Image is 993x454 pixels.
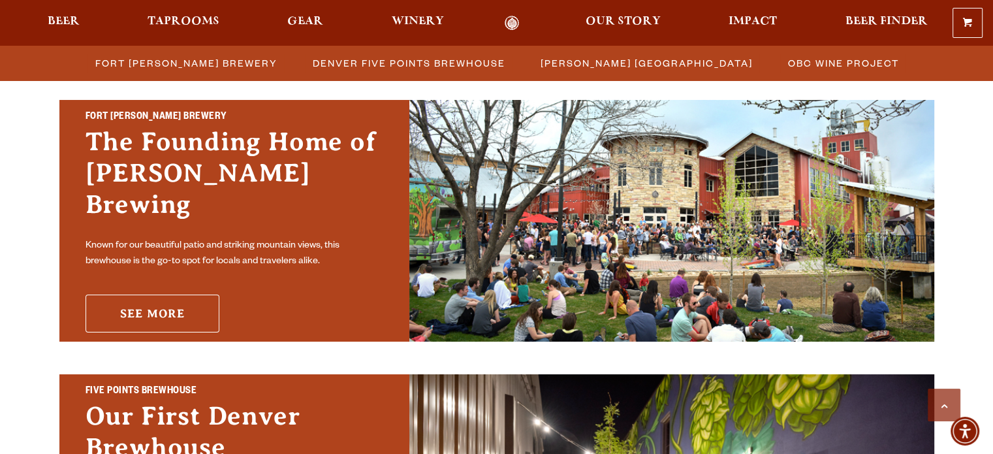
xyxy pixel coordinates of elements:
span: Impact [729,16,777,27]
h2: Five Points Brewhouse [86,383,383,400]
span: Denver Five Points Brewhouse [313,54,505,73]
h3: The Founding Home of [PERSON_NAME] Brewing [86,126,383,233]
span: Fort [PERSON_NAME] Brewery [95,54,277,73]
a: See More [86,295,219,332]
span: Beer [48,16,80,27]
a: OBC Wine Project [780,54,906,73]
a: [PERSON_NAME] [GEOGRAPHIC_DATA] [533,54,759,73]
div: Accessibility Menu [951,417,979,446]
span: Taprooms [148,16,219,27]
p: Known for our beautiful patio and striking mountain views, this brewhouse is the go-to spot for l... [86,238,383,270]
a: Scroll to top [928,389,960,421]
a: Winery [383,16,452,31]
a: Gear [279,16,332,31]
span: [PERSON_NAME] [GEOGRAPHIC_DATA] [541,54,753,73]
span: Our Story [586,16,661,27]
a: Denver Five Points Brewhouse [305,54,512,73]
span: Winery [392,16,444,27]
a: Fort [PERSON_NAME] Brewery [87,54,284,73]
a: Beer [39,16,88,31]
img: Fort Collins Brewery & Taproom' [409,100,934,342]
span: Beer Finder [845,16,927,27]
a: Beer Finder [836,16,936,31]
a: Odell Home [488,16,537,31]
a: Our Story [577,16,669,31]
span: Gear [287,16,323,27]
a: Taprooms [139,16,228,31]
span: OBC Wine Project [788,54,899,73]
a: Impact [720,16,785,31]
h2: Fort [PERSON_NAME] Brewery [86,109,383,126]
